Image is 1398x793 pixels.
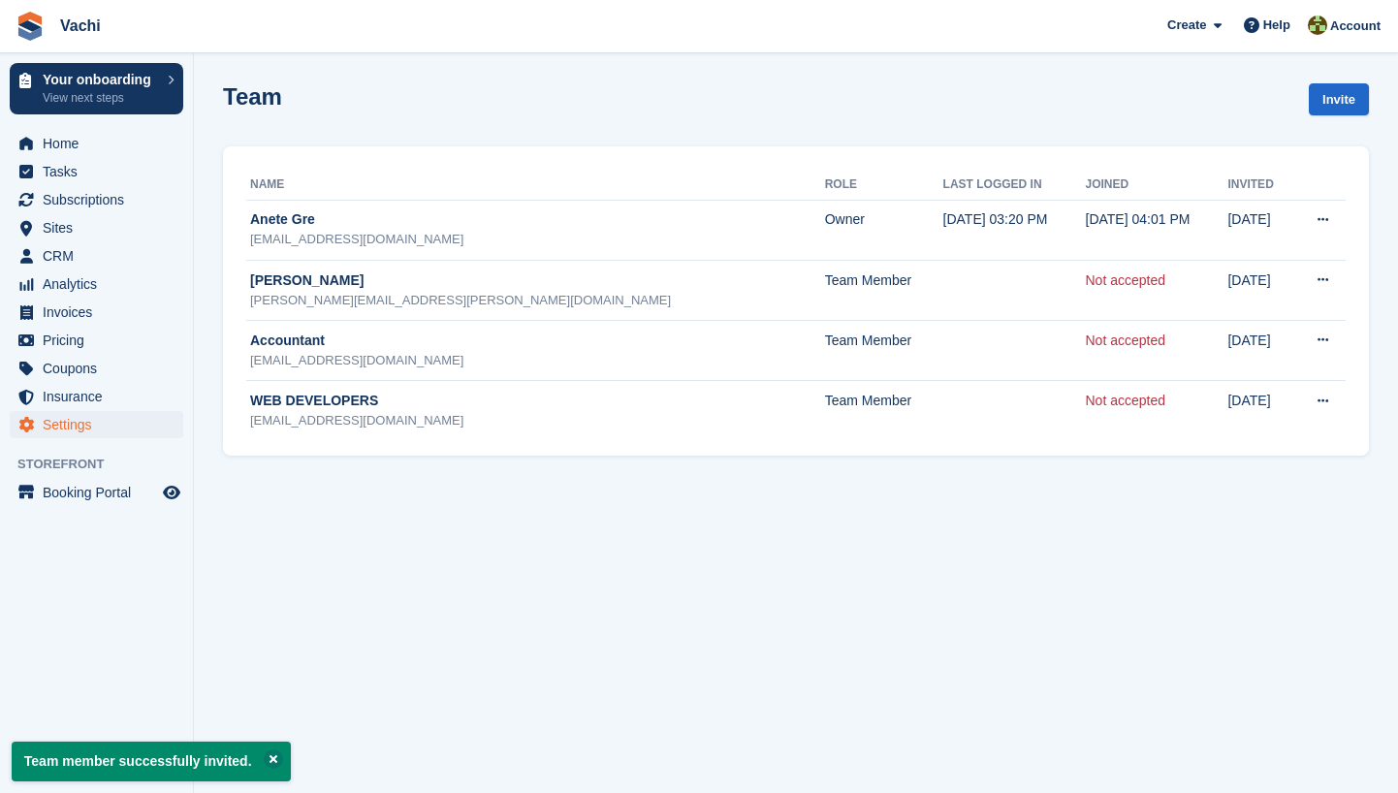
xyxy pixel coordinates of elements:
[10,383,183,410] a: menu
[825,200,943,260] td: Owner
[1086,333,1166,348] a: Not accepted
[250,391,825,411] div: WEB DEVELOPERS
[43,327,159,354] span: Pricing
[10,130,183,157] a: menu
[250,331,825,351] div: Accountant
[1086,170,1228,201] th: Joined
[1086,272,1166,288] a: Not accepted
[43,89,158,107] p: View next steps
[43,130,159,157] span: Home
[12,742,291,781] p: Team member successfully invited.
[1227,170,1289,201] th: Invited
[1086,200,1228,260] td: [DATE] 04:01 PM
[160,481,183,504] a: Preview store
[825,260,943,320] td: Team Member
[43,299,159,326] span: Invoices
[43,270,159,298] span: Analytics
[43,73,158,86] p: Your onboarding
[43,186,159,213] span: Subscriptions
[10,186,183,213] a: menu
[943,170,1086,201] th: Last logged in
[43,158,159,185] span: Tasks
[250,411,825,430] div: [EMAIL_ADDRESS][DOMAIN_NAME]
[1227,320,1289,380] td: [DATE]
[10,158,183,185] a: menu
[943,200,1086,260] td: [DATE] 03:20 PM
[10,411,183,438] a: menu
[825,320,943,380] td: Team Member
[825,170,943,201] th: Role
[250,270,825,291] div: [PERSON_NAME]
[10,299,183,326] a: menu
[1227,200,1289,260] td: [DATE]
[43,411,159,438] span: Settings
[246,170,825,201] th: Name
[43,214,159,241] span: Sites
[43,383,159,410] span: Insurance
[1308,16,1327,35] img: Anete Gre
[1309,83,1369,115] a: Invite
[43,479,159,506] span: Booking Portal
[16,12,45,41] img: stora-icon-8386f47178a22dfd0bd8f6a31ec36ba5ce8667c1dd55bd0f319d3a0aa187defe.svg
[17,455,193,474] span: Storefront
[10,214,183,241] a: menu
[250,209,825,230] div: Anete Gre
[52,10,109,42] a: Vachi
[1227,380,1289,440] td: [DATE]
[1227,260,1289,320] td: [DATE]
[1263,16,1290,35] span: Help
[1086,393,1166,408] a: Not accepted
[10,327,183,354] a: menu
[250,230,825,249] div: [EMAIL_ADDRESS][DOMAIN_NAME]
[10,63,183,114] a: Your onboarding View next steps
[10,270,183,298] a: menu
[43,242,159,270] span: CRM
[10,355,183,382] a: menu
[43,355,159,382] span: Coupons
[10,242,183,270] a: menu
[10,479,183,506] a: menu
[1167,16,1206,35] span: Create
[1330,16,1381,36] span: Account
[825,380,943,440] td: Team Member
[223,83,282,110] h1: Team
[250,291,825,310] div: [PERSON_NAME][EMAIL_ADDRESS][PERSON_NAME][DOMAIN_NAME]
[250,351,825,370] div: [EMAIL_ADDRESS][DOMAIN_NAME]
